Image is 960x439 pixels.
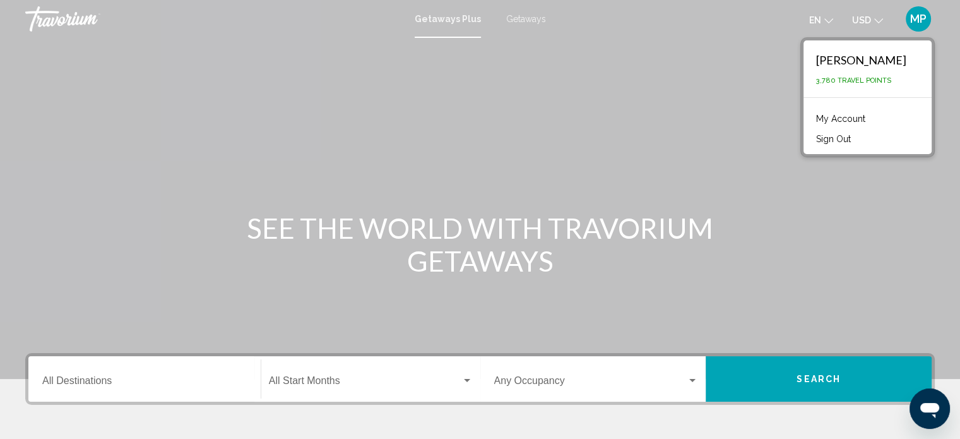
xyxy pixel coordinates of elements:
[902,6,935,32] button: User Menu
[809,11,833,29] button: Change language
[415,14,481,24] a: Getaways Plus
[28,356,932,402] div: Search widget
[809,15,821,25] span: en
[244,212,717,277] h1: SEE THE WORLD WITH TRAVORIUM GETAWAYS
[506,14,546,24] a: Getaways
[797,375,841,385] span: Search
[706,356,932,402] button: Search
[25,6,402,32] a: Travorium
[816,76,891,85] span: 3,780 Travel Points
[910,13,927,25] span: MP
[852,15,871,25] span: USD
[810,131,857,147] button: Sign Out
[910,388,950,429] iframe: Button to launch messaging window
[810,111,872,127] a: My Account
[816,53,906,67] div: [PERSON_NAME]
[852,11,883,29] button: Change currency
